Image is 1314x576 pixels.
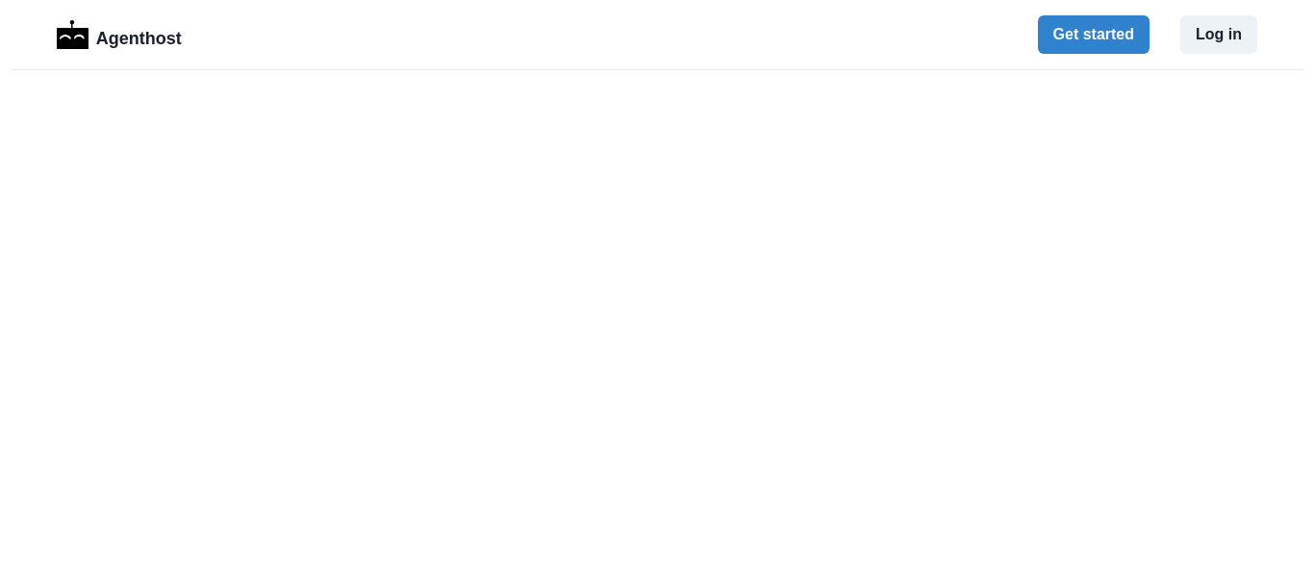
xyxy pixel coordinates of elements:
button: Log in [1180,15,1257,54]
a: LogoAgenthost [57,18,182,52]
button: Get started [1038,15,1150,54]
p: Agenthost [96,18,182,52]
img: Logo [57,20,88,49]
